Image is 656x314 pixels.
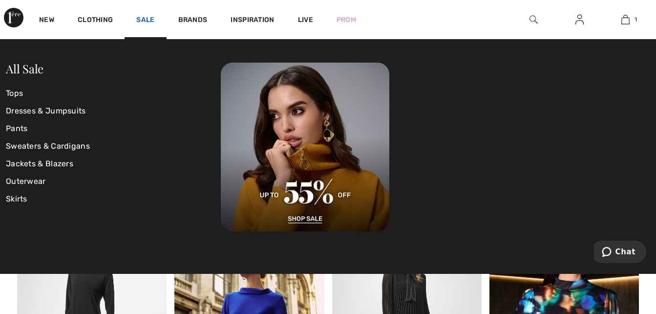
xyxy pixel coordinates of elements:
[635,15,637,24] span: 1
[621,14,630,25] img: My Bag
[6,137,221,155] a: Sweaters & Cardigans
[78,16,113,26] a: Clothing
[178,16,208,26] a: Brands
[6,61,43,76] a: All Sale
[6,102,221,120] a: Dresses & Jumpsuits
[4,8,23,27] img: 1ère Avenue
[221,63,389,231] img: 250825113019_d881a28ff8cb6.jpg
[594,241,646,265] iframe: Opens a widget where you can chat to one of our agents
[603,14,648,25] a: 1
[568,14,592,26] a: Sign In
[6,85,221,102] a: Tops
[6,120,221,137] a: Pants
[6,190,221,208] a: Skirts
[575,14,584,25] img: My Info
[231,16,274,26] span: Inspiration
[337,15,356,25] a: Prom
[136,16,154,26] a: Sale
[39,16,54,26] a: New
[529,14,538,25] img: search the website
[298,15,313,25] a: Live
[6,173,221,190] a: Outerwear
[6,155,221,173] a: Jackets & Blazers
